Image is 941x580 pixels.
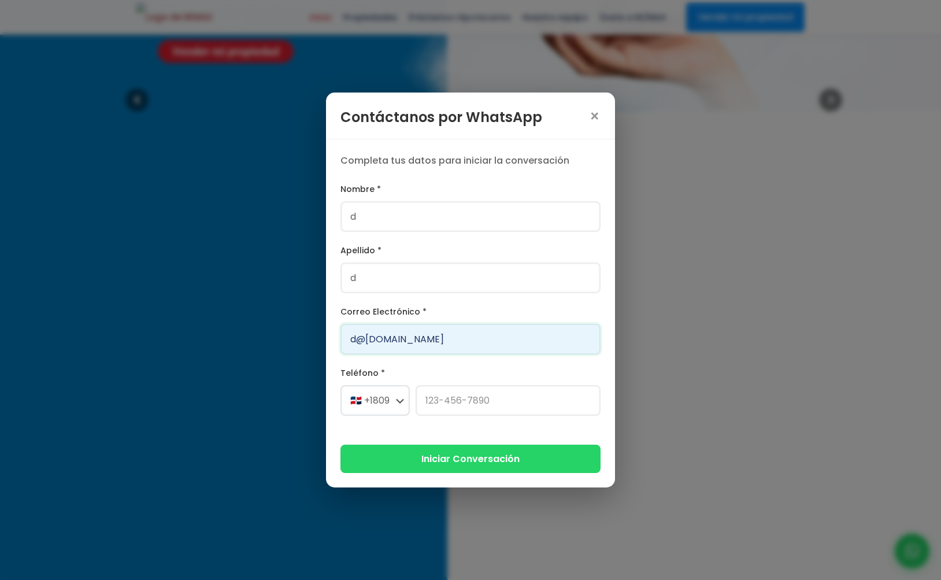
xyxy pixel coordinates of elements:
[340,305,601,319] label: Correo Electrónico *
[340,243,601,258] label: Apellido *
[340,107,542,127] h3: Contáctanos por WhatsApp
[416,385,601,416] input: 123-456-7890
[340,182,601,197] label: Nombre *
[340,366,601,380] label: Teléfono *
[340,445,601,473] button: Iniciar Conversación
[589,109,601,125] span: ×
[340,154,601,168] p: Completa tus datos para iniciar la conversación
